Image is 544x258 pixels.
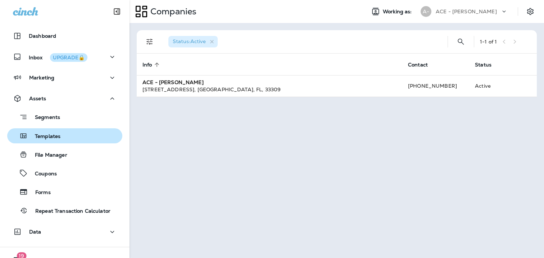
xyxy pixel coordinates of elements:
p: Inbox [29,53,87,61]
div: [STREET_ADDRESS] , [GEOGRAPHIC_DATA] , FL , 33309 [142,86,396,93]
button: Settings [524,5,537,18]
button: Templates [7,128,122,143]
div: 1 - 1 of 1 [480,39,497,45]
button: InboxUPGRADE🔒 [7,50,122,64]
button: Collapse Sidebar [107,4,127,19]
button: Forms [7,184,122,199]
p: File Manager [28,152,67,159]
span: Info [142,61,162,68]
p: Segments [28,114,60,121]
p: Companies [148,6,196,17]
span: Status : Active [173,38,206,45]
button: File Manager [7,147,122,162]
strong: ACE - [PERSON_NAME] [142,79,204,86]
p: Marketing [29,75,54,80]
div: Status:Active [168,36,218,47]
td: Active [469,75,510,97]
span: Status [475,62,491,68]
span: Working as: [383,9,413,15]
p: ACE - [PERSON_NAME] [436,9,497,14]
div: A- [421,6,431,17]
button: Assets [7,91,122,106]
p: Coupons [28,171,57,178]
button: Data [7,225,122,239]
span: Status [475,61,501,68]
button: Marketing [7,70,122,85]
button: Coupons [7,166,122,181]
span: Contact [408,61,437,68]
td: [PHONE_NUMBER] [402,75,469,97]
p: Data [29,229,41,235]
p: Templates [28,133,60,140]
p: Dashboard [29,33,56,39]
div: UPGRADE🔒 [53,55,85,60]
button: UPGRADE🔒 [50,53,87,62]
span: Contact [408,62,428,68]
p: Assets [29,96,46,101]
button: Dashboard [7,29,122,43]
button: Filters [142,34,157,49]
button: Segments [7,109,122,125]
button: Search Companies [454,34,468,49]
p: Forms [28,189,51,196]
p: Repeat Transaction Calculator [28,208,110,215]
span: Info [142,62,152,68]
button: Repeat Transaction Calculator [7,203,122,218]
